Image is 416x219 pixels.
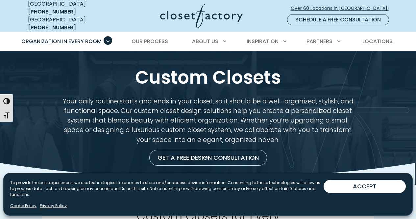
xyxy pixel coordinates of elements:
h1: Custom Closets [27,67,390,89]
p: Your daily routine starts and ends in your closet, so it should be a well-organized, stylish, and... [58,96,359,144]
a: Cookie Policy [10,203,37,209]
p: To provide the best experiences, we use technologies like cookies to store and/or access device i... [10,180,324,198]
span: Over 60 Locations in [GEOGRAPHIC_DATA]! [291,5,394,12]
div: [GEOGRAPHIC_DATA] [28,16,109,32]
a: Get a Free Design Consultation [149,150,267,166]
span: Our Process [132,38,168,45]
span: Partners [306,38,332,45]
span: Locations [362,38,393,45]
a: [PHONE_NUMBER] [28,24,76,31]
img: Closet Factory Logo [160,4,243,28]
a: [PHONE_NUMBER] [28,8,76,15]
span: Organization in Every Room [21,38,102,45]
span: Inspiration [247,38,279,45]
nav: Primary Menu [17,32,400,51]
span: About Us [192,38,218,45]
a: Privacy Policy [40,203,67,209]
a: Over 60 Locations in [GEOGRAPHIC_DATA]! [290,3,394,14]
button: ACCEPT [324,180,406,193]
a: Schedule a Free Consultation [287,14,389,25]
